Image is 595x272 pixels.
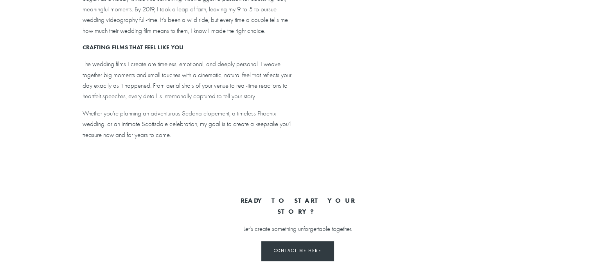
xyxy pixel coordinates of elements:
strong: READY TO START YOUR STORY? [241,196,361,215]
p: The wedding films I create are timeless, emotional, and deeply personal. I weave together big mom... [83,59,295,101]
p: Let’s create something unforgettable together. [221,223,374,234]
strong: CRAFTING FILMS THAT FEEL LIKE YOU [83,43,183,51]
a: Contact me here [261,241,333,261]
p: Whether you’re planning an adventurous Sedona elopement, a timeless Phoenix wedding, or an intima... [83,108,295,140]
